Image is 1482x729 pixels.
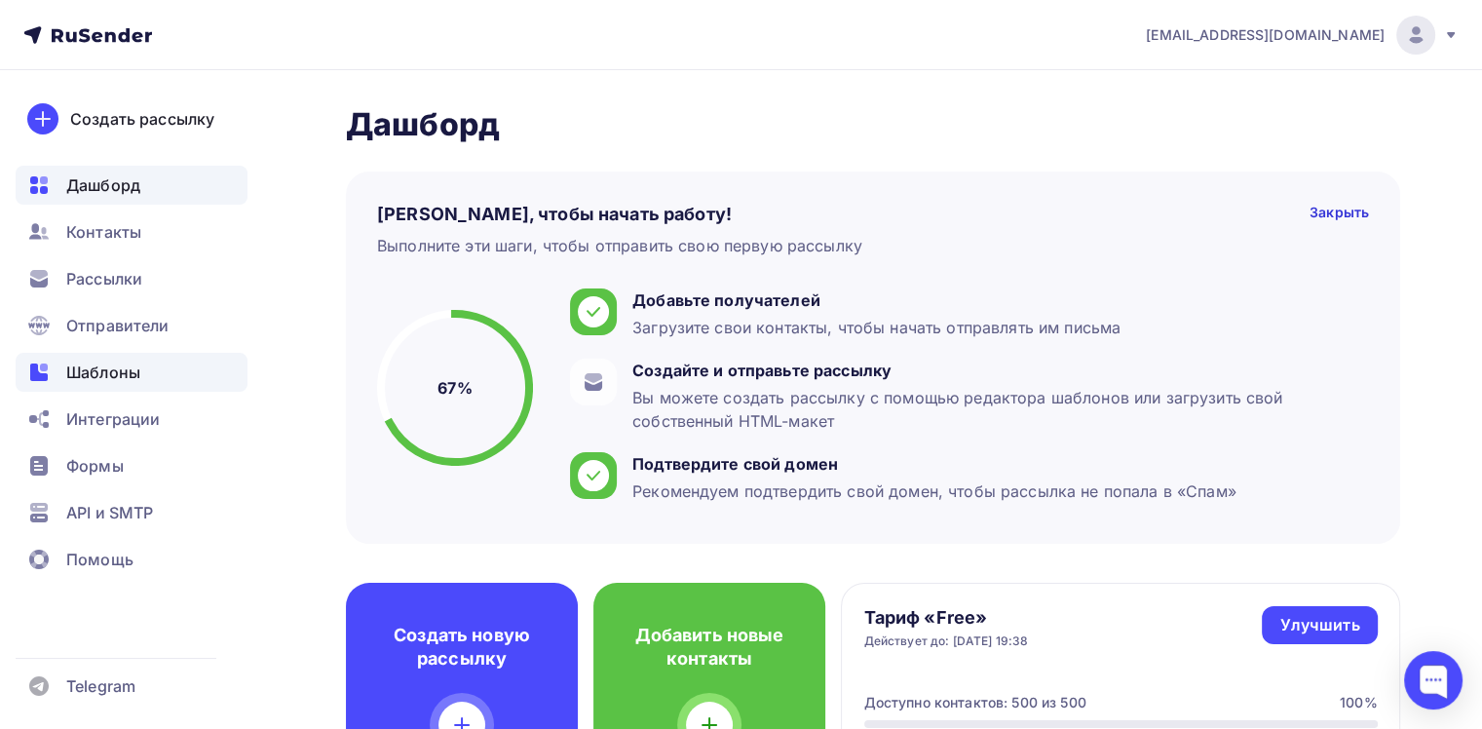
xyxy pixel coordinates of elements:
a: Формы [16,446,247,485]
div: Создать рассылку [70,107,214,131]
span: Формы [66,454,124,478]
div: Рекомендуем подтвердить свой домен, чтобы рассылка не попала в «Спам» [632,480,1236,503]
div: Добавьте получателей [632,288,1121,312]
span: Шаблоны [66,361,140,384]
div: Закрыть [1310,203,1369,226]
div: Выполните эти шаги, чтобы отправить свою первую рассылку [377,234,862,257]
div: 100% [1340,693,1378,712]
h5: 67% [437,376,472,400]
div: Создайте и отправьте рассылку [632,359,1359,382]
div: Подтвердите свой домен [632,452,1236,476]
a: Отправители [16,306,247,345]
h4: Создать новую рассылку [377,624,547,671]
span: Контакты [66,220,141,244]
a: Шаблоны [16,353,247,392]
h2: Дашборд [346,105,1400,144]
a: [EMAIL_ADDRESS][DOMAIN_NAME] [1146,16,1459,55]
a: Рассылки [16,259,247,298]
div: Вы можете создать рассылку с помощью редактора шаблонов или загрузить свой собственный HTML-макет [632,386,1359,433]
span: Интеграции [66,407,160,431]
div: Действует до: [DATE] 19:38 [864,633,1029,649]
span: Telegram [66,674,135,698]
span: [EMAIL_ADDRESS][DOMAIN_NAME] [1146,25,1385,45]
span: Рассылки [66,267,142,290]
h4: Добавить новые контакты [625,624,794,671]
div: Доступно контактов: 500 из 500 [864,693,1086,712]
span: Дашборд [66,173,140,197]
h4: [PERSON_NAME], чтобы начать работу! [377,203,732,226]
div: Загрузите свои контакты, чтобы начать отправлять им письма [632,316,1121,339]
a: Дашборд [16,166,247,205]
div: Улучшить [1279,614,1359,636]
span: API и SMTP [66,501,153,524]
a: Контакты [16,212,247,251]
span: Отправители [66,314,170,337]
h4: Тариф «Free» [864,606,1029,630]
span: Помощь [66,548,133,571]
